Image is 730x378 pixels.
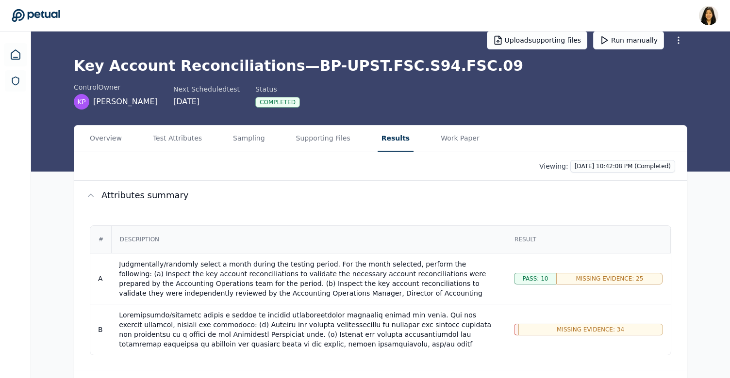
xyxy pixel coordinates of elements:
[74,181,687,210] button: Attributes summary
[74,82,158,92] div: control Owner
[173,84,240,94] div: Next Scheduled test
[255,84,300,94] div: Status
[557,326,624,333] span: Missing Evidence: 34
[593,31,664,49] button: Run manually
[522,275,548,283] span: Pass: 10
[119,259,498,308] div: Judgmentally/randomly select a month during the testing period. For the month selected, perform t...
[93,96,158,108] span: [PERSON_NAME]
[5,70,26,92] a: SOC 1 Reports
[149,126,206,152] button: Test Attributes
[90,253,111,304] td: A
[173,96,240,108] div: [DATE]
[570,160,675,173] button: [DATE] 10:42:08 PM (Completed)
[539,161,568,171] p: Viewing:
[74,57,687,75] h1: Key Account Reconciliations — BP-UPST.FSC.S94.FSC.09
[292,126,354,152] button: Supporting Files
[77,97,86,107] span: KP
[229,126,269,152] button: Sampling
[378,126,414,152] button: Results
[576,275,643,283] span: Missing Evidence: 25
[91,226,111,252] div: #
[487,31,588,49] button: Uploadsupporting files
[12,9,60,22] a: Go to Dashboard
[4,43,27,66] a: Dashboard
[670,31,687,49] button: More Options
[101,189,189,202] span: Attributes summary
[699,6,718,25] img: Renee Park
[112,226,505,252] div: Description
[90,304,111,355] td: B
[437,126,483,152] button: Work Paper
[507,226,670,252] div: Result
[255,97,300,108] div: Completed
[86,126,126,152] button: Overview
